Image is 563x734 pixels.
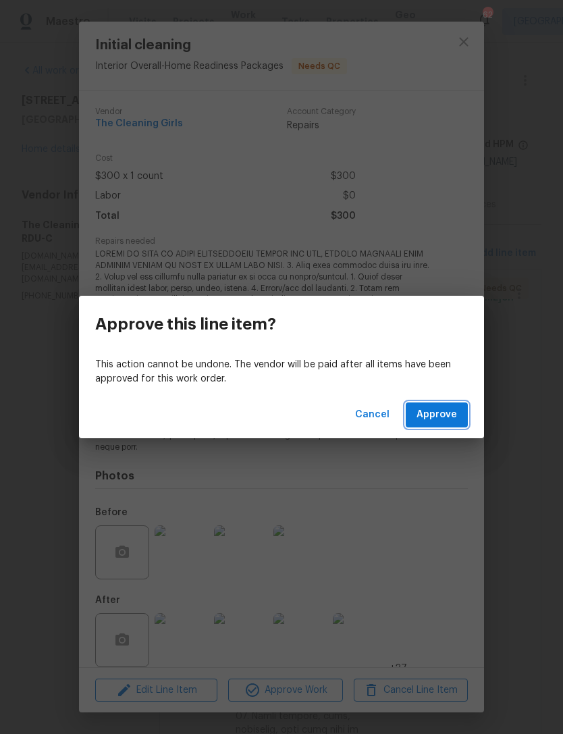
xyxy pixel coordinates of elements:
span: Cancel [355,407,390,423]
span: Approve [417,407,457,423]
button: Cancel [350,402,395,427]
h3: Approve this line item? [95,315,276,334]
button: Approve [406,402,468,427]
p: This action cannot be undone. The vendor will be paid after all items have been approved for this... [95,358,468,386]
